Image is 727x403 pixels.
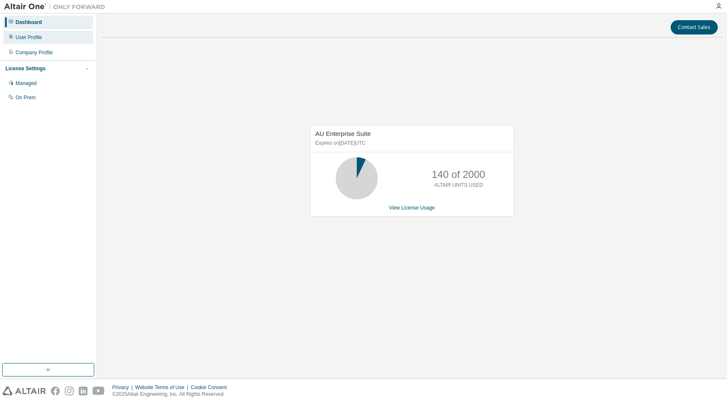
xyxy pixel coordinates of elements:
[16,80,37,87] div: Managed
[16,94,36,101] div: On Prem
[389,205,435,211] a: View License Usage
[79,387,88,395] img: linkedin.svg
[5,65,45,72] div: License Settings
[16,19,42,26] div: Dashboard
[112,384,135,391] div: Privacy
[3,387,46,395] img: altair_logo.svg
[434,182,483,189] p: ALTAIR UNITS USED
[432,167,485,182] p: 140 of 2000
[51,387,60,395] img: facebook.svg
[671,20,718,34] button: Contact Sales
[135,384,191,391] div: Website Terms of Use
[93,387,105,395] img: youtube.svg
[316,140,507,147] p: Expires on [DATE] UTC
[112,391,232,398] p: © 2025 Altair Engineering, Inc. All Rights Reserved.
[316,130,371,137] span: AU Enterprise Suite
[16,34,42,41] div: User Profile
[191,384,231,391] div: Cookie Consent
[16,49,53,56] div: Company Profile
[65,387,74,395] img: instagram.svg
[4,3,109,11] img: Altair One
